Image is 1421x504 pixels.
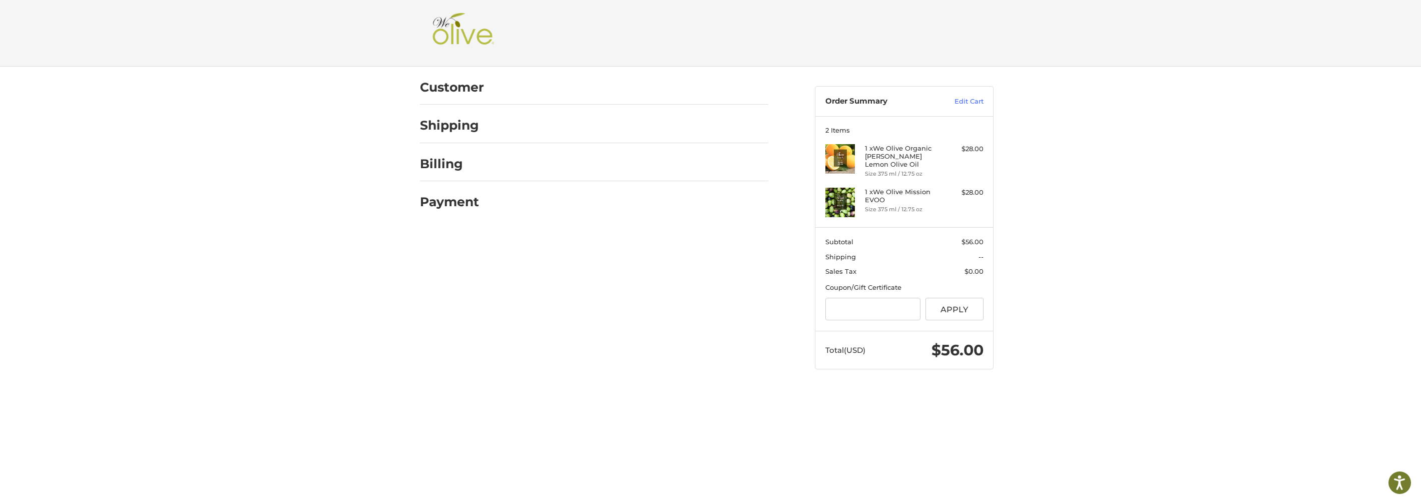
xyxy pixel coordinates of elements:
[979,253,984,261] span: --
[825,345,865,355] span: Total (USD)
[420,156,479,172] h2: Billing
[825,97,933,107] h3: Order Summary
[430,13,497,53] img: Shop We Olive
[865,144,941,169] h4: 1 x We Olive Organic [PERSON_NAME] Lemon Olive Oil
[865,188,941,204] h4: 1 x We Olive Mission EVOO
[420,118,479,133] h2: Shipping
[944,188,984,198] div: $28.00
[420,194,479,210] h2: Payment
[931,341,984,359] span: $56.00
[933,97,984,107] a: Edit Cart
[825,253,856,261] span: Shipping
[115,13,127,25] button: Open LiveChat chat widget
[825,126,984,134] h3: 2 Items
[420,80,484,95] h2: Customer
[865,205,941,214] li: Size 375 ml / 12.75 oz
[965,267,984,275] span: $0.00
[865,170,941,178] li: Size 375 ml / 12.75 oz
[825,238,853,246] span: Subtotal
[962,238,984,246] span: $56.00
[925,298,984,320] button: Apply
[825,283,984,293] div: Coupon/Gift Certificate
[14,15,113,23] p: We're away right now. Please check back later!
[944,144,984,154] div: $28.00
[825,267,856,275] span: Sales Tax
[825,298,921,320] input: Gift Certificate or Coupon Code
[1338,477,1421,504] iframe: Google Customer Reviews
